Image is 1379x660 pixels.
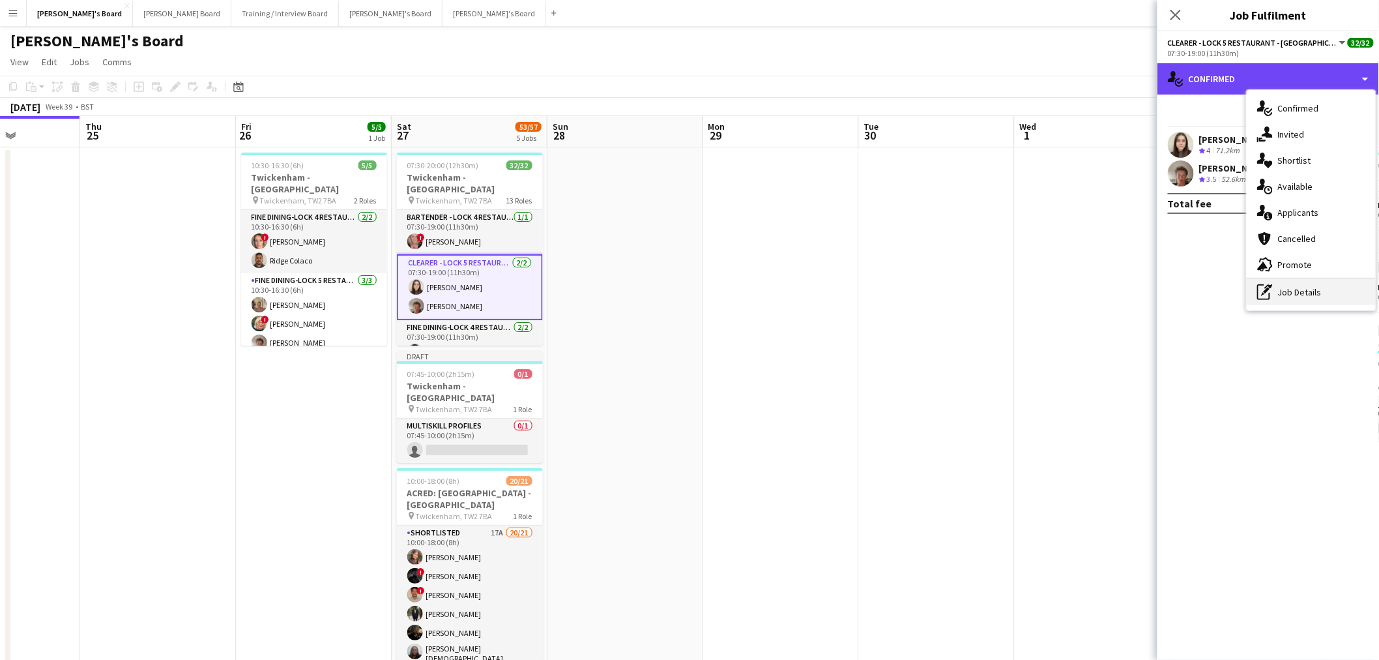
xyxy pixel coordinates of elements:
span: 10:30-16:30 (6h) [252,160,304,170]
app-job-card: 07:30-20:00 (12h30m)32/32Twickenham - [GEOGRAPHIC_DATA] Twickenham, TW2 7BA13 RolesBartender - LO... [397,153,543,346]
div: 52.6km [1219,174,1249,185]
div: [DATE] [10,100,40,113]
button: [PERSON_NAME] Board [133,1,231,26]
div: Confirmed [1157,63,1379,95]
button: Training / Interview Board [231,1,339,26]
div: 07:30-19:00 (11h30m) [1168,48,1369,58]
span: Twickenham, TW2 7BA [416,196,493,205]
span: 32/32 [1348,38,1374,48]
span: ! [261,233,269,241]
app-card-role: Fine Dining-LOCK 4 RESTAURANT - [GEOGRAPHIC_DATA] - LEVEL 32/210:30-16:30 (6h)![PERSON_NAME]Ridge... [241,210,387,273]
button: Clearer - LOCK 5 RESTAURANT - [GEOGRAPHIC_DATA] - LEVEL 3 [1168,38,1348,48]
span: Edit [42,56,57,68]
span: Sun [553,121,568,132]
span: Promote [1278,259,1313,271]
span: Applicants [1278,207,1319,218]
span: Jobs [70,56,89,68]
div: [PERSON_NAME] [1199,162,1268,174]
h3: ACRED: [GEOGRAPHIC_DATA] - [GEOGRAPHIC_DATA] [397,487,543,511]
span: Fri [241,121,252,132]
span: ! [417,587,425,595]
span: 4 [1207,145,1211,155]
span: 32/32 [506,160,532,170]
a: View [5,53,34,70]
app-card-role: Bartender - LOCK 4 RESTAURANT - [GEOGRAPHIC_DATA] - LEVEL 31/107:30-19:00 (11h30m)![PERSON_NAME] [397,210,543,254]
span: 28 [551,128,568,143]
span: 27 [395,128,411,143]
span: 07:45-10:00 (2h15m) [407,369,475,379]
app-job-card: 10:30-16:30 (6h)5/5Twickenham - [GEOGRAPHIC_DATA] Twickenham, TW2 7BA2 RolesFine Dining-LOCK 4 RE... [241,153,387,346]
app-card-role: MULTISKILL PROFILES0/107:45-10:00 (2h15m) [397,419,543,463]
span: Tue [864,121,879,132]
span: 13 Roles [506,196,532,205]
h3: Job Fulfilment [1157,7,1379,23]
span: 25 [83,128,102,143]
span: Shortlist [1278,155,1311,166]
span: 29 [706,128,725,143]
span: 0/1 [514,369,532,379]
app-card-role: Fine Dining-LOCK 5 RESTAURANT - [GEOGRAPHIC_DATA] - LEVEL 33/310:30-16:30 (6h)[PERSON_NAME]![PERS... [241,273,387,355]
span: Twickenham, TW2 7BA [416,404,493,414]
span: Week 39 [43,102,76,112]
span: 3.5 [1207,174,1217,184]
span: Invited [1278,128,1305,140]
span: 2 Roles [355,196,377,205]
span: 1 Role [514,404,532,414]
span: ! [261,316,269,323]
span: 07:30-20:00 (12h30m) [407,160,479,170]
a: Comms [97,53,137,70]
span: 1 Role [514,511,532,521]
a: Edit [36,53,62,70]
div: 5 Jobs [516,133,541,143]
span: Cancelled [1278,233,1316,245]
div: Job Details [1247,279,1376,305]
span: 26 [239,128,252,143]
span: 10:00-18:00 (8h) [407,476,460,486]
button: [PERSON_NAME]'s Board [443,1,546,26]
div: Total fee [1168,197,1212,210]
h3: Twickenham - [GEOGRAPHIC_DATA] [241,172,387,195]
div: 1 Job [368,133,385,143]
app-job-card: Draft07:45-10:00 (2h15m)0/1Twickenham - [GEOGRAPHIC_DATA] Twickenham, TW2 7BA1 RoleMULTISKILL PRO... [397,351,543,463]
div: BST [81,102,94,112]
span: ! [417,233,425,241]
h3: Twickenham - [GEOGRAPHIC_DATA] [397,172,543,195]
div: Draft [397,351,543,361]
span: Sat [397,121,411,132]
span: 30 [862,128,879,143]
span: 1 [1018,128,1037,143]
span: Available [1278,181,1313,192]
span: ! [417,568,425,576]
div: 71.2km [1213,145,1243,157]
span: 53/57 [515,122,542,132]
span: Twickenham, TW2 7BA [416,511,493,521]
span: 5/5 [368,122,386,132]
button: [PERSON_NAME]'s Board [339,1,443,26]
h1: [PERSON_NAME]'s Board [10,31,184,51]
h3: Twickenham - [GEOGRAPHIC_DATA] [397,380,543,404]
button: [PERSON_NAME]'s Board [27,1,133,26]
app-card-role: Fine Dining-LOCK 4 RESTAURANT - [GEOGRAPHIC_DATA] - LEVEL 32/207:30-19:00 (11h30m) [397,320,543,383]
span: Thu [85,121,102,132]
span: 20/21 [506,476,532,486]
span: Wed [1020,121,1037,132]
span: Clearer - LOCK 5 RESTAURANT - EAST STAND - LEVEL 3 [1168,38,1337,48]
span: Comms [102,56,132,68]
span: 5/5 [358,160,377,170]
span: Mon [708,121,725,132]
div: [PERSON_NAME] [1199,134,1268,145]
app-card-role: Clearer - LOCK 5 RESTAURANT - [GEOGRAPHIC_DATA] - LEVEL 32/207:30-19:00 (11h30m)[PERSON_NAME][PER... [397,254,543,320]
span: Confirmed [1278,102,1319,114]
span: View [10,56,29,68]
span: Twickenham, TW2 7BA [260,196,337,205]
a: Jobs [65,53,94,70]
